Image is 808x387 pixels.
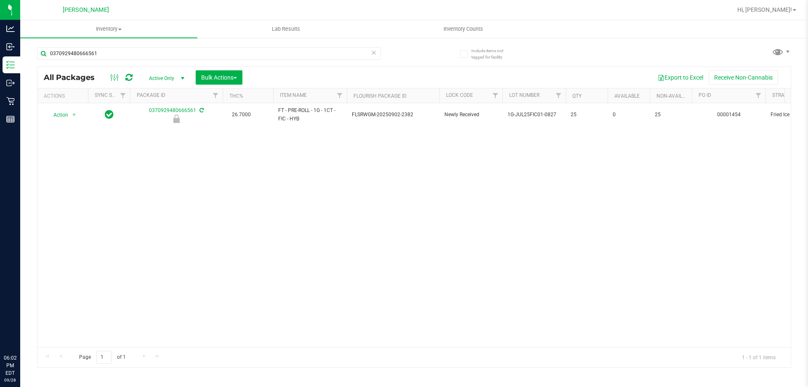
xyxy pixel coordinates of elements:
[44,93,85,99] div: Actions
[652,70,709,85] button: Export to Excel
[105,109,114,120] span: In Sync
[198,107,204,113] span: Sync from Compliance System
[752,88,765,103] a: Filter
[6,97,15,105] inline-svg: Retail
[4,354,16,377] p: 06:02 PM EDT
[96,351,112,364] input: 1
[614,93,640,99] a: Available
[655,111,687,119] span: 25
[6,24,15,33] inline-svg: Analytics
[432,25,494,33] span: Inventory Counts
[44,73,103,82] span: All Packages
[552,88,566,103] a: Filter
[95,92,127,98] a: Sync Status
[280,92,307,98] a: Item Name
[228,109,255,121] span: 26.7000
[444,111,497,119] span: Newly Received
[717,112,741,117] a: 00001454
[699,92,711,98] a: PO ID
[196,70,242,85] button: Bulk Actions
[735,351,782,363] span: 1 - 1 of 1 items
[209,88,223,103] a: Filter
[129,115,224,123] div: Newly Received
[46,109,69,121] span: Action
[69,109,80,121] span: select
[8,320,34,345] iframe: Resource center
[656,93,694,99] a: Non-Available
[571,111,603,119] span: 25
[471,48,513,60] span: Include items not tagged for facility
[772,92,789,98] a: Strain
[20,20,197,38] a: Inventory
[137,92,165,98] a: Package ID
[353,93,407,99] a: Flourish Package ID
[201,74,237,81] span: Bulk Actions
[709,70,778,85] button: Receive Non-Cannabis
[4,377,16,383] p: 09/28
[509,92,540,98] a: Lot Number
[6,79,15,87] inline-svg: Outbound
[737,6,792,13] span: Hi, [PERSON_NAME]!
[375,20,552,38] a: Inventory Counts
[508,111,561,119] span: 1G-JUL25FIC01-0827
[197,20,375,38] a: Lab Results
[572,93,582,99] a: Qty
[278,107,342,123] span: FT - PRE-ROLL - 1G - 1CT - FIC - HYB
[149,107,196,113] a: 0370929480666561
[352,111,434,119] span: FLSRWGM-20250902-2382
[489,88,502,103] a: Filter
[37,47,381,60] input: Search Package ID, Item Name, SKU, Lot or Part Number...
[6,43,15,51] inline-svg: Inbound
[63,6,109,13] span: [PERSON_NAME]
[116,88,130,103] a: Filter
[371,47,377,58] span: Clear
[6,115,15,123] inline-svg: Reports
[446,92,473,98] a: Lock Code
[6,61,15,69] inline-svg: Inventory
[20,25,197,33] span: Inventory
[72,351,133,364] span: Page of 1
[229,93,243,99] a: THC%
[260,25,311,33] span: Lab Results
[613,111,645,119] span: 0
[333,88,347,103] a: Filter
